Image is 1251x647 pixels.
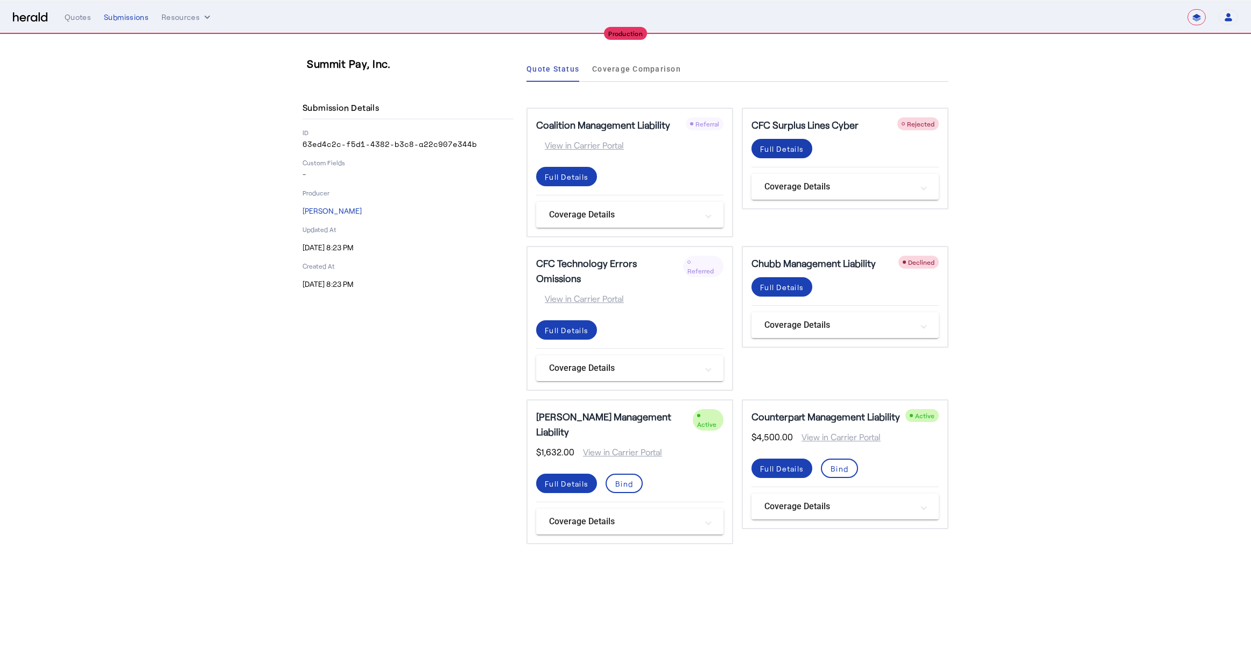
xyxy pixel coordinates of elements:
[303,139,514,150] p: 63ed4c2c-f5d1-4382-b3c8-a22c907e344b
[536,202,723,228] mat-expansion-panel-header: Coverage Details
[606,474,643,493] button: Bind
[751,139,812,158] button: Full Details
[760,282,804,293] div: Full Details
[526,56,579,82] a: Quote Status
[764,319,913,332] mat-panel-title: Coverage Details
[536,117,670,132] h5: Coalition Management Liability
[536,446,574,459] span: $1,632.00
[615,478,633,489] div: Bind
[303,128,514,137] p: ID
[574,446,662,459] span: View in Carrier Portal
[13,12,47,23] img: Herald Logo
[549,362,698,375] mat-panel-title: Coverage Details
[303,101,383,114] h4: Submission Details
[536,509,723,535] mat-expansion-panel-header: Coverage Details
[831,463,848,474] div: Bind
[751,174,939,200] mat-expansion-panel-header: Coverage Details
[161,12,213,23] button: Resources dropdown menu
[307,56,518,71] h3: Summit Pay, Inc.
[303,206,514,216] p: [PERSON_NAME]
[303,225,514,234] p: Updated At
[751,277,812,297] button: Full Details
[793,431,881,444] span: View in Carrier Portal
[687,267,714,275] span: Referred
[592,65,681,73] span: Coverage Comparison
[751,431,793,444] span: $4,500.00
[908,258,934,266] span: Declined
[751,494,939,519] mat-expansion-panel-header: Coverage Details
[760,143,804,154] div: Full Details
[303,262,514,270] p: Created At
[303,158,514,167] p: Custom Fields
[545,325,588,336] div: Full Details
[760,463,804,474] div: Full Details
[536,292,624,305] span: View in Carrier Portal
[695,120,719,128] span: Referral
[907,120,934,128] span: Rejected
[65,12,91,23] div: Quotes
[764,180,913,193] mat-panel-title: Coverage Details
[536,409,693,439] h5: [PERSON_NAME] Management Liability
[303,242,514,253] p: [DATE] 8:23 PM
[549,515,698,528] mat-panel-title: Coverage Details
[536,355,723,381] mat-expansion-panel-header: Coverage Details
[536,139,624,152] span: View in Carrier Portal
[549,208,698,221] mat-panel-title: Coverage Details
[751,312,939,338] mat-expansion-panel-header: Coverage Details
[545,478,588,489] div: Full Details
[536,474,597,493] button: Full Details
[751,459,812,478] button: Full Details
[764,500,913,513] mat-panel-title: Coverage Details
[526,65,579,73] span: Quote Status
[915,412,934,419] span: Active
[536,256,683,286] h5: CFC Technology Errors Omissions
[303,188,514,197] p: Producer
[821,459,858,478] button: Bind
[536,320,597,340] button: Full Details
[592,56,681,82] a: Coverage Comparison
[545,171,588,182] div: Full Details
[751,409,900,424] h5: Counterpart Management Liability
[303,169,514,180] p: -
[697,420,716,428] span: Active
[604,27,647,40] div: Production
[303,279,514,290] p: [DATE] 8:23 PM
[751,256,876,271] h5: Chubb Management Liability
[751,117,859,132] h5: CFC Surplus Lines Cyber
[104,12,149,23] div: Submissions
[536,167,597,186] button: Full Details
